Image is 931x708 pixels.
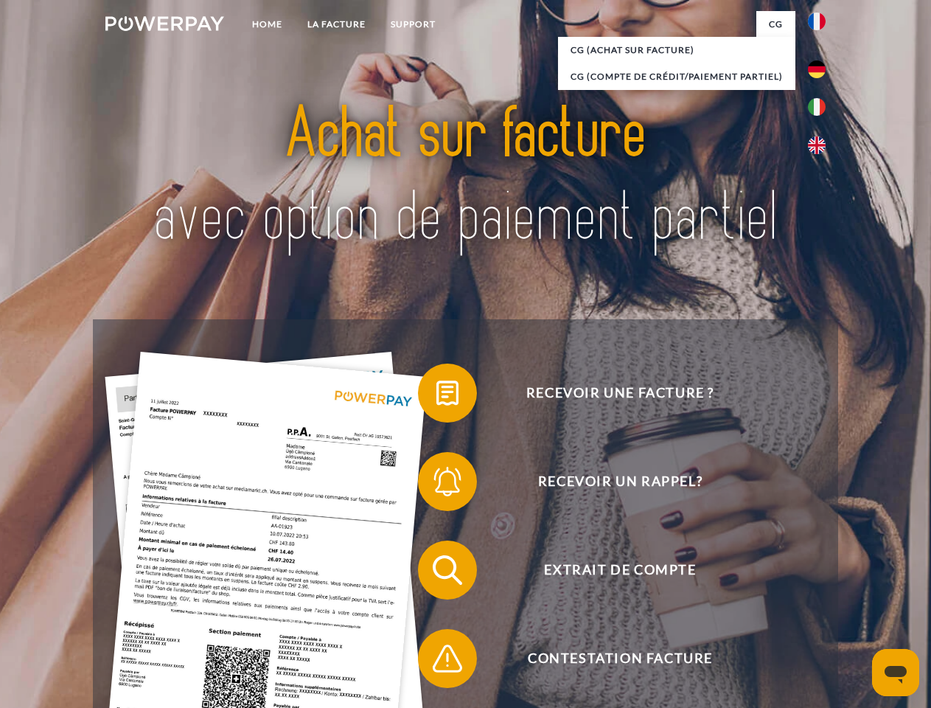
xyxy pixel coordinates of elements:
[872,649,919,696] iframe: Bouton de lancement de la fenêtre de messagerie
[429,552,466,589] img: qb_search.svg
[429,640,466,677] img: qb_warning.svg
[295,11,378,38] a: LA FACTURE
[558,63,795,90] a: CG (Compte de crédit/paiement partiel)
[439,629,801,688] span: Contestation Facture
[141,71,790,282] img: title-powerpay_fr.svg
[418,541,801,600] button: Extrait de compte
[429,463,466,500] img: qb_bell.svg
[808,60,826,78] img: de
[418,629,801,688] button: Contestation Facture
[429,375,466,412] img: qb_bill.svg
[439,364,801,423] span: Recevoir une facture ?
[439,541,801,600] span: Extrait de compte
[240,11,295,38] a: Home
[418,452,801,511] button: Recevoir un rappel?
[808,98,826,116] img: it
[808,136,826,154] img: en
[378,11,448,38] a: Support
[558,37,795,63] a: CG (achat sur facture)
[756,11,795,38] a: CG
[439,452,801,511] span: Recevoir un rappel?
[808,13,826,30] img: fr
[418,364,801,423] button: Recevoir une facture ?
[105,16,224,31] img: logo-powerpay-white.svg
